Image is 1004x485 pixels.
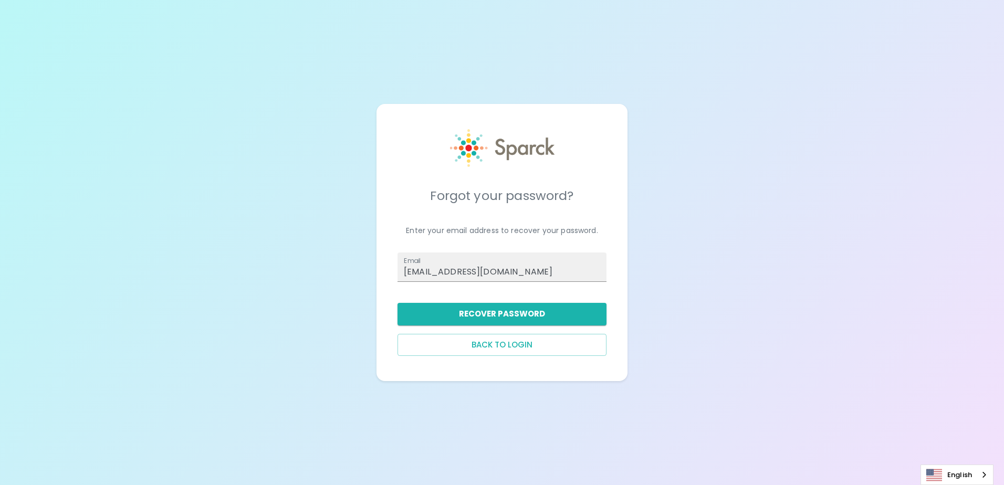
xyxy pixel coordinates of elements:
[404,256,421,265] label: Email
[398,303,606,325] button: Recover Password
[921,465,993,485] aside: Language selected: English
[398,225,606,236] p: Enter your email address to recover your password.
[450,129,555,167] img: Sparck logo
[398,334,606,356] button: Back to login
[921,465,993,485] div: Language
[398,187,606,204] h5: Forgot your password?
[921,465,993,484] a: English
